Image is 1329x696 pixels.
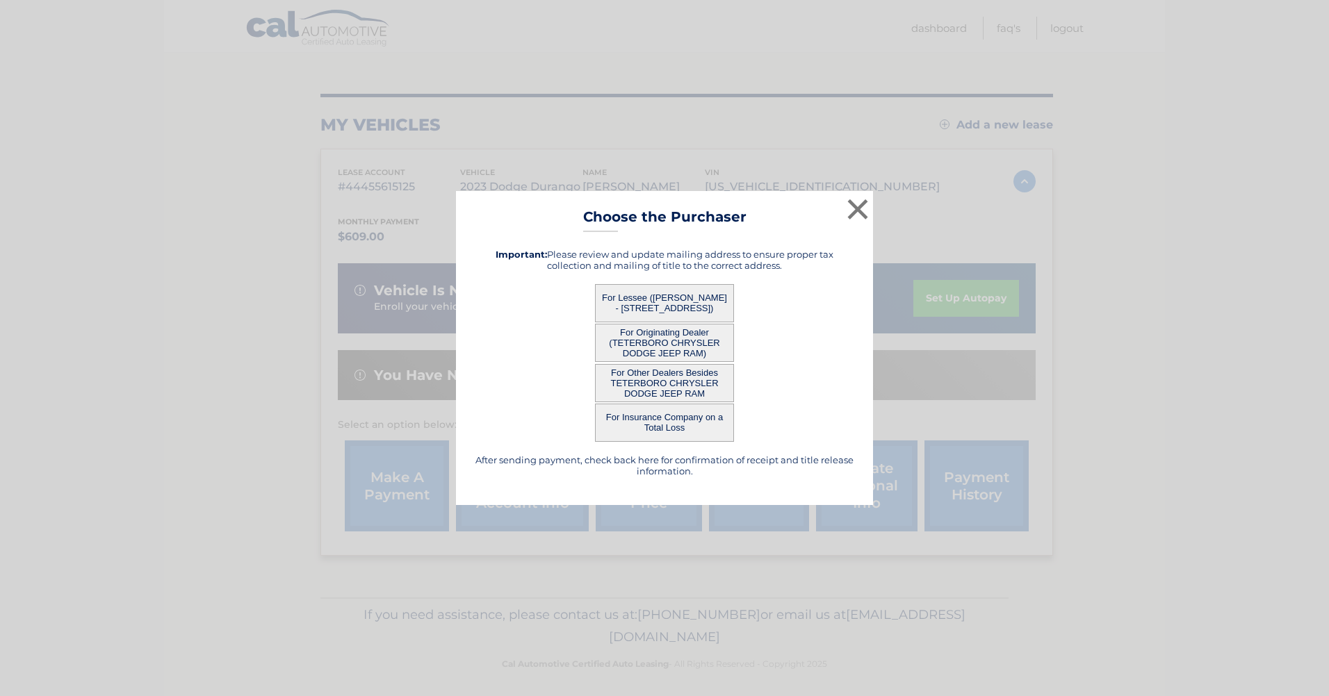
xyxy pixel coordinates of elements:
[595,284,734,322] button: For Lessee ([PERSON_NAME] - [STREET_ADDRESS])
[844,195,872,223] button: ×
[595,324,734,362] button: For Originating Dealer (TETERBORO CHRYSLER DODGE JEEP RAM)
[595,404,734,442] button: For Insurance Company on a Total Loss
[496,249,547,260] strong: Important:
[595,364,734,402] button: For Other Dealers Besides TETERBORO CHRYSLER DODGE JEEP RAM
[583,208,747,233] h3: Choose the Purchaser
[473,454,856,477] h5: After sending payment, check back here for confirmation of receipt and title release information.
[473,249,856,271] h5: Please review and update mailing address to ensure proper tax collection and mailing of title to ...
